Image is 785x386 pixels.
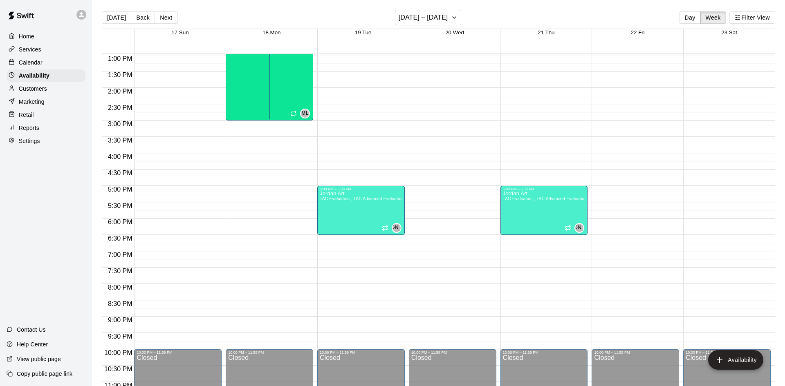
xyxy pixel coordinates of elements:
[565,225,571,231] span: Recurring availability
[106,268,135,274] span: 7:30 PM
[19,137,40,145] p: Settings
[686,350,768,355] div: 10:00 PM – 11:59 PM
[131,11,155,24] button: Back
[137,350,219,355] div: 10:00 PM – 11:59 PM
[700,11,726,24] button: Week
[7,30,85,42] a: Home
[382,225,388,231] span: Recurring availability
[721,29,737,36] button: 23 Sat
[7,83,85,95] a: Customers
[19,85,47,93] p: Customers
[106,317,135,324] span: 9:00 PM
[106,170,135,176] span: 4:30 PM
[317,186,405,235] div: 5:00 PM – 6:30 PM: Available
[7,69,85,82] a: Availability
[106,55,135,62] span: 1:00 PM
[262,29,280,36] button: 18 Mon
[17,355,61,363] p: View public page
[7,96,85,108] a: Marketing
[445,29,464,36] button: 20 Wed
[106,88,135,95] span: 2:00 PM
[17,326,46,334] p: Contact Us
[106,104,135,111] span: 2:30 PM
[574,223,584,233] div: Jordan Art
[355,29,372,36] button: 19 Tue
[106,235,135,242] span: 6:30 PM
[102,349,134,356] span: 10:00 PM
[106,120,135,127] span: 3:00 PM
[538,29,554,36] button: 21 Thu
[102,11,131,24] button: [DATE]
[106,284,135,291] span: 8:00 PM
[708,350,763,370] button: add
[102,366,134,373] span: 10:30 PM
[395,10,462,25] button: [DATE] – [DATE]
[7,56,85,69] a: Calendar
[7,43,85,56] a: Services
[729,11,775,24] button: Filter View
[7,109,85,121] a: Retail
[503,350,585,355] div: 10:00 PM – 11:59 PM
[320,196,406,201] span: TAC Evaluation , TAC Advanced Evaluations
[17,370,72,378] p: Copy public page link
[7,122,85,134] a: Reports
[594,350,677,355] div: 10:00 PM – 11:59 PM
[679,11,700,24] button: Day
[19,32,34,40] p: Home
[300,109,310,118] div: Mike Lembo
[106,186,135,193] span: 5:00 PM
[631,29,645,36] button: 22 Fri
[106,202,135,209] span: 5:30 PM
[301,109,308,118] span: ML
[155,11,177,24] button: Next
[290,110,297,117] span: Recurring availability
[19,111,34,119] p: Retail
[106,300,135,307] span: 8:30 PM
[106,153,135,160] span: 4:00 PM
[17,340,48,348] p: Help Center
[19,58,43,67] p: Calendar
[106,137,135,144] span: 3:30 PM
[7,135,85,147] a: Settings
[375,224,418,232] span: [PERSON_NAME]
[558,224,601,232] span: [PERSON_NAME]
[106,251,135,258] span: 7:00 PM
[19,45,41,54] p: Services
[106,219,135,225] span: 6:00 PM
[320,187,402,191] div: 5:00 PM – 6:30 PM
[500,186,588,235] div: 5:00 PM – 6:30 PM: Available
[19,98,45,106] p: Marketing
[106,71,135,78] span: 1:30 PM
[399,12,448,23] h6: [DATE] – [DATE]
[19,71,49,80] p: Availability
[19,124,39,132] p: Reports
[106,333,135,340] span: 9:30 PM
[228,350,311,355] div: 10:00 PM – 11:59 PM
[503,196,589,201] span: TAC Evaluation , TAC Advanced Evaluations
[503,187,585,191] div: 5:00 PM – 6:30 PM
[171,29,188,36] button: 17 Sun
[411,350,494,355] div: 10:00 PM – 11:59 PM
[392,223,401,233] div: Jordan Art
[320,350,402,355] div: 10:00 PM – 11:59 PM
